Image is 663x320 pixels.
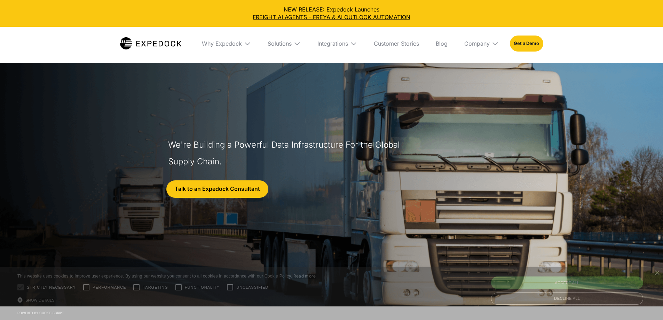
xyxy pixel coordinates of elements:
span: Targeting [143,284,168,290]
div: Solutions [262,27,306,60]
a: Talk to an Expedock Consultant [166,180,268,198]
div: Why Expedock [202,40,242,47]
div: Company [464,40,490,47]
h1: We're Building a Powerful Data Infrastructure For the Global Supply Chain. [168,136,403,170]
a: Get a Demo [510,36,543,52]
span: Strictly necessary [27,284,76,290]
div: Accept all [491,276,643,289]
div: Solutions [268,40,292,47]
a: Powered by cookie-script [17,311,64,315]
div: Decline all [491,292,643,305]
span: This website uses cookies to improve user experience. By using our website you consent to all coo... [17,274,292,279]
div: NEW RELEASE: Expedock Launches [6,6,657,21]
span: Show details [25,298,55,302]
a: Read more [293,273,316,279]
span: Unclassified [236,284,268,290]
a: FREIGHT AI AGENTS - FREYA & AI OUTLOOK AUTOMATION [6,13,657,21]
div: Integrations [312,27,363,60]
div: Why Expedock [196,27,256,60]
div: Close [654,271,660,276]
div: Integrations [317,40,348,47]
div: Company [459,27,504,60]
a: Blog [430,27,453,60]
span: Functionality [185,284,220,290]
a: Customer Stories [368,27,425,60]
span: Performance [93,284,126,290]
div: Show details [17,295,316,305]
